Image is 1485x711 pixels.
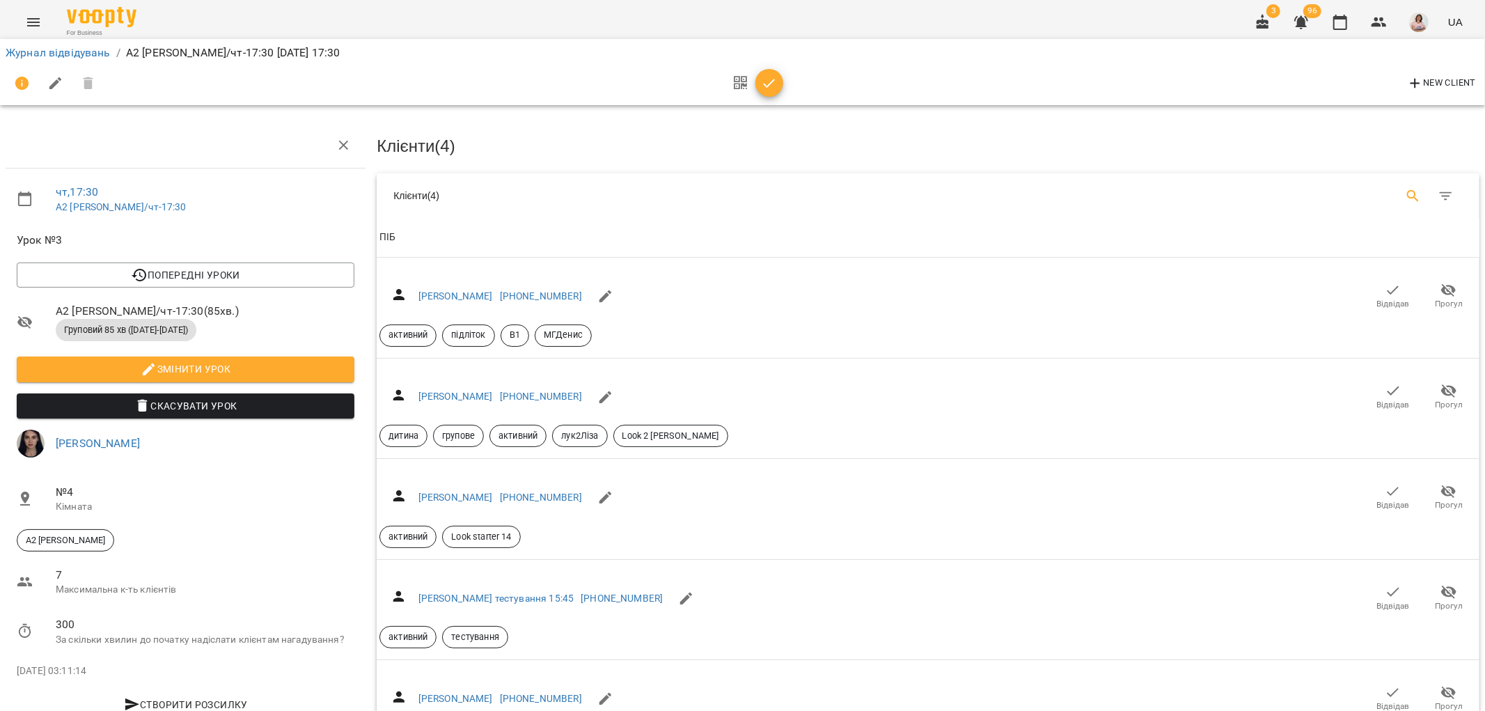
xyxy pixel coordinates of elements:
div: ПІБ [379,229,395,246]
a: Журнал відвідувань [6,46,111,59]
div: Sort [379,229,395,246]
div: Table Toolbar [377,173,1479,218]
a: [PHONE_NUMBER] [500,693,582,704]
button: New Client [1404,72,1479,95]
button: Відвідав [1365,579,1421,618]
span: Попередні уроки [28,267,343,283]
span: активний [380,631,436,643]
img: a9a10fb365cae81af74a091d218884a8.jpeg [1409,13,1429,32]
button: Відвідав [1365,478,1421,517]
p: Максимальна к-ть клієнтів [56,583,354,597]
span: Скасувати Урок [28,398,343,414]
a: [PERSON_NAME] [56,437,140,450]
a: [PHONE_NUMBER] [500,391,582,402]
a: [PERSON_NAME] [418,492,493,503]
button: Прогул [1421,579,1477,618]
p: А2 [PERSON_NAME]/чт-17:30 [DATE] 17:30 [126,45,340,61]
span: А2 [PERSON_NAME]/чт-17:30 ( 85 хв. ) [56,303,354,320]
h3: Клієнти ( 4 ) [377,137,1479,155]
img: Voopty Logo [67,7,136,27]
span: групове [434,430,483,442]
div: А2 [PERSON_NAME] [17,529,114,552]
span: Відвідав [1377,298,1410,310]
span: А2 [PERSON_NAME] [17,534,113,547]
button: Змінити урок [17,357,354,382]
span: Look 2 [PERSON_NAME] [614,430,728,442]
span: Груповий 85 хв ([DATE]-[DATE]) [56,324,196,336]
span: В1 [501,329,528,341]
span: 300 [56,616,354,633]
span: Look starter 14 [443,531,519,543]
span: Відвідав [1377,499,1410,511]
span: дитина [380,430,427,442]
span: лук2Ліза [553,430,606,442]
span: 96 [1303,4,1321,18]
span: Прогул [1435,499,1463,511]
span: підліток [443,329,494,341]
button: Прогул [1421,478,1477,517]
span: 7 [56,567,354,584]
div: Клієнти ( 4 ) [393,189,918,203]
span: №4 [56,484,354,501]
a: А2 [PERSON_NAME]/чт-17:30 [56,201,187,212]
span: New Client [1407,75,1476,92]
button: Фільтр [1429,180,1463,213]
img: d6480efa1b5b973ff6e5205d609fee70.jpg [17,430,45,458]
button: Search [1397,180,1430,213]
span: Відвідав [1377,600,1410,612]
button: Попередні уроки [17,263,354,288]
span: For Business [67,29,136,38]
span: Прогул [1435,399,1463,411]
button: Menu [17,6,50,39]
span: активний [380,329,436,341]
span: Змінити урок [28,361,343,377]
span: активний [380,531,436,543]
p: [DATE] 03:11:14 [17,664,354,678]
button: Відвідав [1365,277,1421,316]
a: [PHONE_NUMBER] [500,290,582,302]
a: чт , 17:30 [56,185,98,198]
button: UA [1443,9,1468,35]
span: 3 [1266,4,1280,18]
p: За скільки хвилин до початку надіслати клієнтам нагадування? [56,633,354,647]
span: активний [490,430,546,442]
a: [PERSON_NAME] тестування 15:45 [418,593,574,604]
span: Прогул [1435,298,1463,310]
a: [PERSON_NAME] [418,391,493,402]
span: Урок №3 [17,232,354,249]
li: / [116,45,120,61]
span: Відвідав [1377,399,1410,411]
span: МГДенис [535,329,591,341]
nav: breadcrumb [6,45,1479,61]
button: Скасувати Урок [17,393,354,419]
button: Відвідав [1365,377,1421,416]
span: UA [1448,15,1463,29]
a: [PERSON_NAME] [418,290,493,302]
span: ПІБ [379,229,1477,246]
a: [PERSON_NAME] [418,693,493,704]
span: Прогул [1435,600,1463,612]
button: Прогул [1421,377,1477,416]
a: [PHONE_NUMBER] [500,492,582,503]
span: тестування [443,631,507,643]
a: [PHONE_NUMBER] [581,593,663,604]
button: Прогул [1421,277,1477,316]
p: Кімната [56,500,354,514]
